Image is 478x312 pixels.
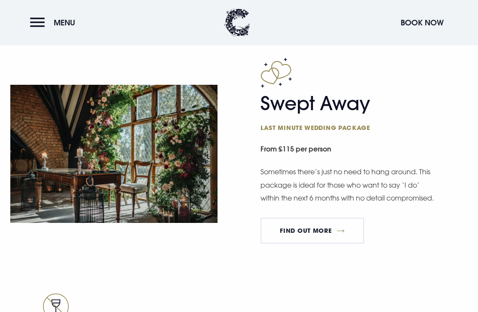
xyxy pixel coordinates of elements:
[260,92,428,132] h2: Swept Away
[260,218,364,244] a: FIND OUT MORE
[54,18,75,28] span: Menu
[396,13,448,32] button: Book Now
[30,13,80,32] button: Menu
[10,85,218,223] img: Ceremony table beside an arched window at a Wedding Venue Northern Ireland
[260,58,292,88] img: Block icon
[260,140,468,160] small: From £115 per person
[224,9,250,37] img: Clandeboye Lodge
[260,124,428,132] span: Last minute wedding package
[260,165,437,204] p: Sometimes there’s just no need to hang around. This package is ideal for those who want to say ‘I...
